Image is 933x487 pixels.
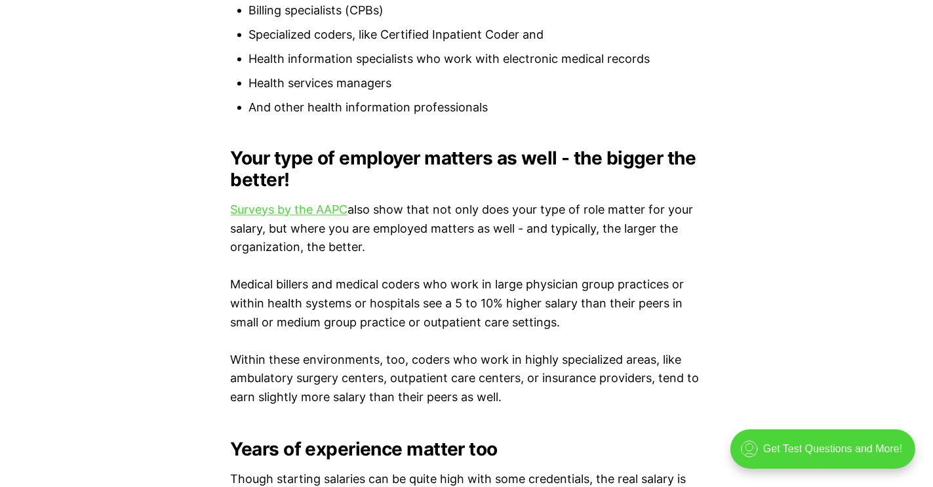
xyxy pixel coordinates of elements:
[231,148,703,190] h2: Your type of employer matters as well - the bigger the better!
[249,26,703,45] li: Specialized coders, like Certified Inpatient Coder and
[249,50,703,69] li: Health information specialists who work with electronic medical records
[231,351,703,408] p: Within these environments, too, coders who work in highly specialized areas, like ambulatory surg...
[249,1,703,20] li: Billing specialists (CPBs)
[719,423,933,487] iframe: portal-trigger
[231,201,703,258] p: also show that not only does your type of role matter for your salary, but where you are employed...
[231,276,703,332] p: Medical billers and medical coders who work in large physician group practices or within health s...
[249,98,703,117] li: And other health information professionals
[249,74,703,93] li: Health services managers
[231,203,348,217] a: Surveys by the AAPC
[231,439,703,460] h2: Years of experience matter too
